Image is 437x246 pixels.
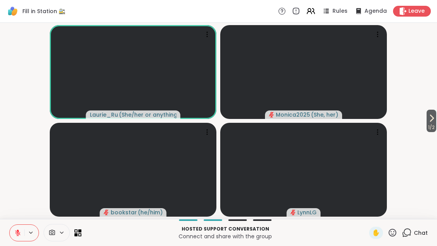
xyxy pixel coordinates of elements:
[427,123,436,132] span: 1 / 2
[90,111,118,119] span: Laurie_Ru
[372,228,380,238] span: ✋
[311,111,338,119] span: ( She, her )
[290,210,296,215] span: audio-muted
[427,110,436,132] button: 1/2
[269,112,274,117] span: audio-muted
[6,5,19,18] img: ShareWell Logomark
[86,232,364,240] p: Connect and share with the group
[414,229,428,237] span: Chat
[104,210,109,215] span: audio-muted
[332,7,348,15] span: Rules
[408,7,425,15] span: Leave
[86,226,364,232] p: Hosted support conversation
[138,209,163,216] span: ( he/him )
[276,111,310,119] span: Monica2025
[119,111,177,119] span: ( She/her or anything else )
[297,209,317,216] span: LynnLG
[111,209,137,216] span: bookstar
[22,7,65,15] span: Fill in Station 🚉
[364,7,387,15] span: Agenda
